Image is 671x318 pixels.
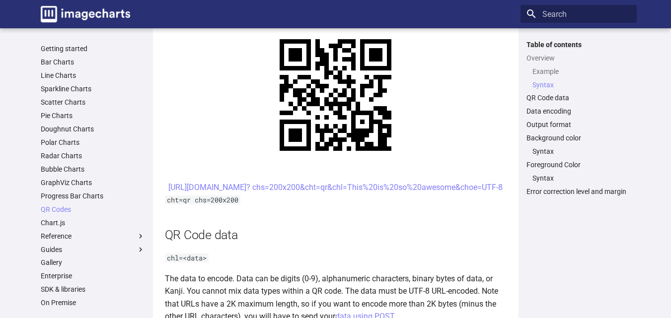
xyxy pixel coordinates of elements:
[41,232,145,241] label: Reference
[41,285,145,294] a: SDK & libraries
[41,258,145,267] a: Gallery
[41,151,145,160] a: Radar Charts
[41,138,145,147] a: Polar Charts
[37,2,134,26] a: Image-Charts documentation
[532,80,631,89] a: Syntax
[257,17,414,173] img: chart
[532,147,631,156] a: Syntax
[41,271,145,280] a: Enterprise
[41,165,145,174] a: Bubble Charts
[521,40,637,196] nav: Table of contents
[526,174,631,183] nav: Foreground Color
[526,147,631,156] nav: Background color
[41,191,145,200] a: Progress Bar Charts
[41,71,145,80] a: Line Charts
[532,174,631,183] a: Syntax
[526,120,631,129] a: Output format
[41,98,145,107] a: Scatter Charts
[165,226,507,244] h2: QR Code data
[521,5,637,23] input: Search
[165,254,209,262] code: chl=<data>
[526,160,631,169] a: Foreground Color
[41,178,145,187] a: GraphViz Charts
[526,133,631,142] a: Background color
[526,67,631,89] nav: Overview
[41,298,145,307] a: On Premise
[526,54,631,63] a: Overview
[41,245,145,254] label: Guides
[41,205,145,214] a: QR Codes
[526,107,631,116] a: Data encoding
[41,6,130,22] img: logo
[526,187,631,196] a: Error correction level and margin
[41,111,145,120] a: Pie Charts
[41,44,145,53] a: Getting started
[41,218,145,227] a: Chart.js
[532,67,631,76] a: Example
[526,93,631,102] a: QR Code data
[521,40,637,49] label: Table of contents
[41,58,145,66] a: Bar Charts
[41,125,145,133] a: Doughnut Charts
[165,195,240,204] code: cht=qr chs=200x200
[41,84,145,93] a: Sparkline Charts
[168,183,503,192] a: [URL][DOMAIN_NAME]? chs=200x200&cht=qr&chl=This%20is%20so%20awesome&choe=UTF-8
